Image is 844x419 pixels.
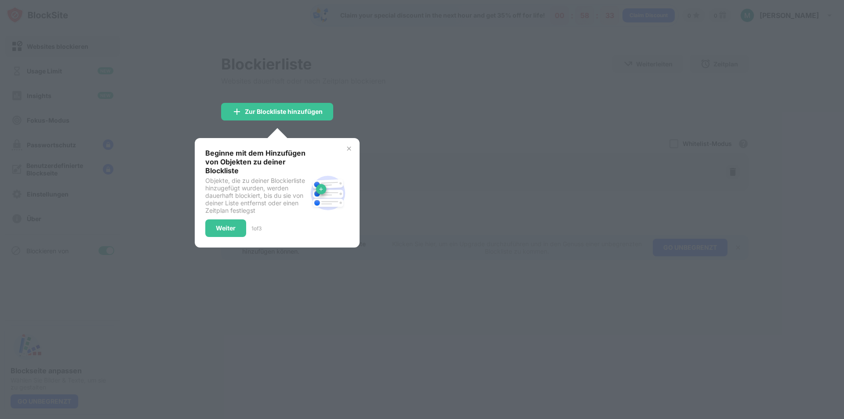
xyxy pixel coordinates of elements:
div: Objekte, die zu deiner Blockierliste hinzugefügt wurden, werden dauerhaft blockiert, bis du sie v... [205,177,307,214]
div: Weiter [216,225,236,232]
img: x-button.svg [346,145,353,152]
div: 1 of 3 [251,225,262,232]
div: Beginne mit dem Hinzufügen von Objekten zu deiner Blockliste [205,149,307,175]
div: Zur Blockliste hinzufügen [245,108,323,115]
img: block-site.svg [307,172,349,214]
